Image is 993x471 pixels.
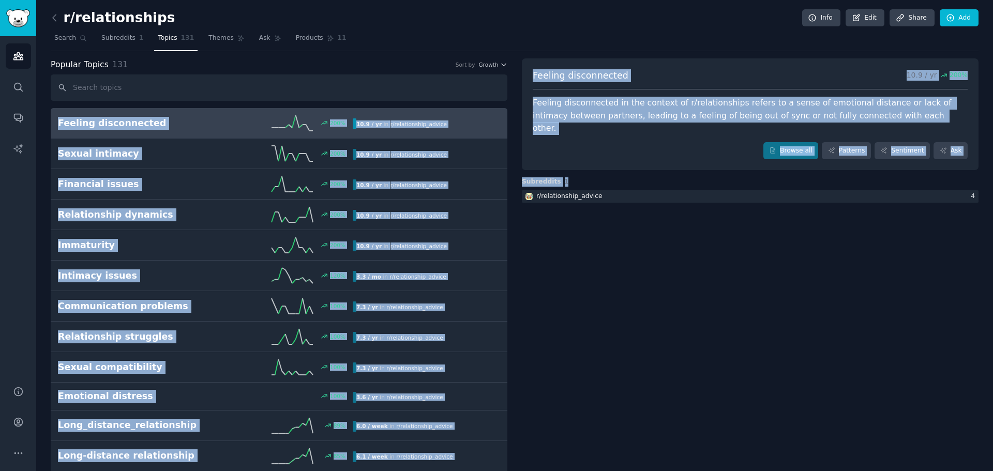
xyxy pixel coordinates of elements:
[58,178,205,191] h2: Financial issues
[101,34,136,43] span: Subreddits
[353,179,450,190] div: in
[390,182,447,188] span: r/ relationship_advice
[58,147,205,160] h2: Sexual intimacy
[51,322,507,352] a: Relationship struggles100%7.3 / yrin r/relationship_advice
[330,150,345,157] div: 200 %
[205,30,248,51] a: Themes
[353,332,447,343] div: in
[478,61,507,68] button: Growth
[353,118,450,129] div: in
[330,333,345,340] div: 100 %
[58,419,205,432] h2: Long_distance_relationship
[353,271,450,282] div: in
[389,274,446,280] span: r/ relationship_advice
[356,151,382,158] b: 10.9 / yr
[292,30,350,51] a: Products11
[356,394,378,400] b: 3.6 / yr
[525,193,533,200] img: relationship_advice
[390,121,447,127] span: r/ relationship_advice
[356,274,381,280] b: 3.3 / mo
[356,121,382,127] b: 10.9 / yr
[330,272,345,279] div: 120 %
[208,34,234,43] span: Themes
[971,192,979,201] div: 4
[356,304,378,310] b: 7.3 / yr
[356,365,378,371] b: 7.3 / yr
[51,291,507,322] a: Communication problems100%7.3 / yrin r/relationship_advice
[386,365,443,371] span: r/ relationship_advice
[390,243,447,249] span: r/ relationship_advice
[139,34,144,43] span: 1
[51,169,507,200] a: Financial issues200%10.9 / yrin r/relationship_advice
[522,190,979,203] a: relationship_advicer/relationship_advice4
[356,243,382,249] b: 10.9 / yr
[58,449,205,462] h2: Long-distance relationship
[58,239,205,252] h2: Immaturity
[158,34,177,43] span: Topics
[907,69,968,82] p: 10.9 / yr
[522,177,561,187] span: Subreddits
[330,241,345,249] div: 200 %
[330,363,345,371] div: 100 %
[353,240,450,251] div: in
[112,59,128,69] span: 131
[58,208,205,221] h2: Relationship dynamics
[353,210,450,221] div: in
[154,30,198,51] a: Topics131
[533,69,628,82] span: Feeling disconnected
[478,61,498,68] span: Growth
[330,392,345,400] div: 100 %
[51,108,507,139] a: Feeling disconnected200%10.9 / yrin r/relationship_advice
[396,423,453,429] span: r/ relationship_advice
[356,423,388,429] b: 6.0 / week
[51,261,507,291] a: Intimacy issues120%3.3 / moin r/relationship_advice
[330,302,345,310] div: 100 %
[940,9,979,27] a: Add
[356,212,382,219] b: 10.9 / yr
[51,411,507,441] a: Long_distance_relationship89%6.0 / weekin r/relationship_advice
[338,34,347,43] span: 11
[296,34,323,43] span: Products
[330,211,345,218] div: 200 %
[353,451,457,462] div: in
[51,200,507,230] a: Relationship dynamics200%10.9 / yrin r/relationship_advice
[763,142,819,160] a: Browse all
[390,151,447,158] span: r/ relationship_advice
[51,74,507,101] input: Search topics
[6,9,30,27] img: GummySearch logo
[58,361,205,374] h2: Sexual compatibility
[353,421,457,432] div: in
[58,300,205,313] h2: Communication problems
[822,142,870,160] a: Patterns
[330,119,345,127] div: 200 %
[353,392,447,403] div: in
[386,394,443,400] span: r/ relationship_advice
[356,453,388,460] b: 6.1 / week
[255,30,285,51] a: Ask
[353,301,447,312] div: in
[934,142,968,160] a: Ask
[456,61,475,68] div: Sort by
[356,182,382,188] b: 10.9 / yr
[846,9,884,27] a: Edit
[54,34,76,43] span: Search
[259,34,270,43] span: Ask
[533,97,968,135] div: Feeling disconnected in the context of r/relationships refers to a sense of emotional distance or...
[890,9,934,27] a: Share
[330,180,345,188] div: 200 %
[51,230,507,261] a: Immaturity200%10.9 / yrin r/relationship_advice
[51,30,91,51] a: Search
[536,192,603,201] div: r/ relationship_advice
[51,10,175,26] h2: r/relationships
[950,71,968,80] span: 200 %
[334,422,345,429] div: 89 %
[353,149,450,160] div: in
[51,58,109,71] span: Popular Topics
[51,383,507,411] a: Emotional distress100%3.6 / yrin r/relationship_advice
[875,142,930,160] a: Sentiment
[386,335,443,341] span: r/ relationship_advice
[396,453,453,460] span: r/ relationship_advice
[390,212,447,219] span: r/ relationship_advice
[98,30,147,51] a: Subreddits1
[58,269,205,282] h2: Intimacy issues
